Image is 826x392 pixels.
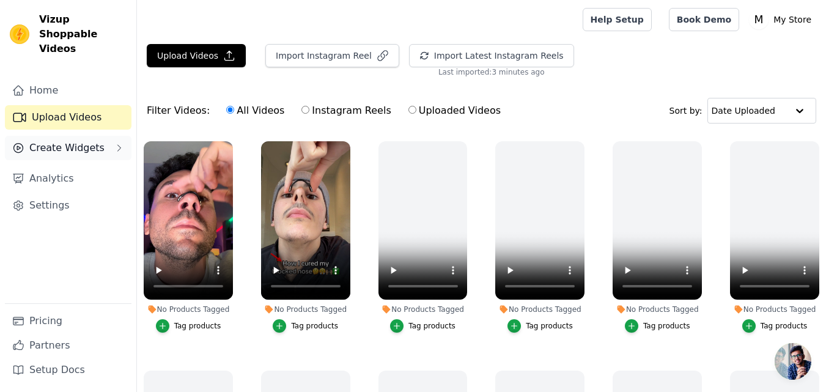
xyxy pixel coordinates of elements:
[5,78,131,103] a: Home
[144,305,233,314] div: No Products Tagged
[5,333,131,358] a: Partners
[5,136,131,160] button: Create Widgets
[301,103,391,119] label: Instagram Reels
[265,44,399,67] button: Import Instagram Reel
[754,13,764,26] text: M
[583,8,652,31] a: Help Setup
[5,309,131,333] a: Pricing
[156,319,221,333] button: Tag products
[769,9,816,31] p: My Store
[147,97,507,125] div: Filter Videos:
[507,319,573,333] button: Tag products
[273,319,338,333] button: Tag products
[226,106,234,114] input: All Videos
[261,305,350,314] div: No Products Tagged
[5,193,131,218] a: Settings
[378,305,468,314] div: No Products Tagged
[408,106,416,114] input: Uploaded Videos
[39,12,127,56] span: Vizup Shoppable Videos
[438,67,545,77] span: Last imported: 3 minutes ago
[5,166,131,191] a: Analytics
[147,44,246,67] button: Upload Videos
[174,321,221,331] div: Tag products
[10,24,29,44] img: Vizup
[643,321,690,331] div: Tag products
[291,321,338,331] div: Tag products
[669,98,817,124] div: Sort by:
[730,305,819,314] div: No Products Tagged
[761,321,808,331] div: Tag products
[408,103,501,119] label: Uploaded Videos
[742,319,808,333] button: Tag products
[526,321,573,331] div: Tag products
[5,358,131,382] a: Setup Docs
[390,319,455,333] button: Tag products
[301,106,309,114] input: Instagram Reels
[495,305,584,314] div: No Products Tagged
[625,319,690,333] button: Tag products
[5,105,131,130] a: Upload Videos
[409,44,574,67] button: Import Latest Instagram Reels
[226,103,285,119] label: All Videos
[29,141,105,155] span: Create Widgets
[749,9,816,31] button: M My Store
[613,305,702,314] div: No Products Tagged
[669,8,739,31] a: Book Demo
[408,321,455,331] div: Tag products
[775,343,811,380] a: Open chat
